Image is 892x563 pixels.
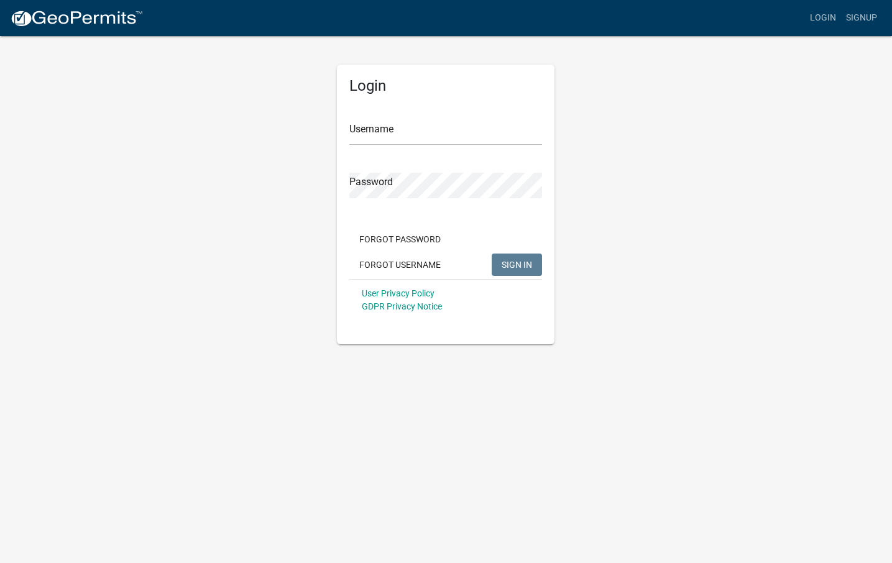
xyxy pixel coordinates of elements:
a: GDPR Privacy Notice [362,301,442,311]
button: Forgot Username [349,254,451,276]
button: SIGN IN [492,254,542,276]
h5: Login [349,77,542,95]
a: Login [805,6,841,30]
a: Signup [841,6,882,30]
a: User Privacy Policy [362,288,435,298]
span: SIGN IN [502,259,532,269]
button: Forgot Password [349,228,451,250]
